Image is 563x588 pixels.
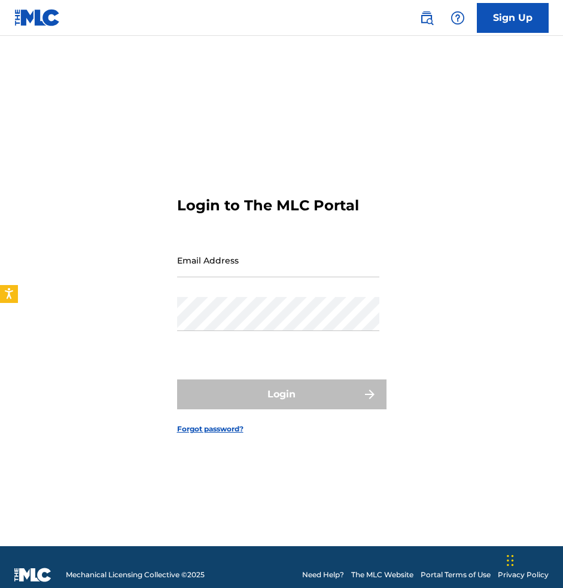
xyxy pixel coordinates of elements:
[419,11,434,25] img: search
[302,569,344,580] a: Need Help?
[446,6,470,30] div: Help
[498,569,549,580] a: Privacy Policy
[503,531,563,588] iframe: Chat Widget
[177,197,359,215] h3: Login to The MLC Portal
[507,543,514,578] div: Drag
[451,11,465,25] img: help
[351,569,413,580] a: The MLC Website
[421,569,491,580] a: Portal Terms of Use
[477,3,549,33] a: Sign Up
[177,424,244,434] a: Forgot password?
[14,568,51,582] img: logo
[14,9,60,26] img: MLC Logo
[415,6,439,30] a: Public Search
[66,569,205,580] span: Mechanical Licensing Collective © 2025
